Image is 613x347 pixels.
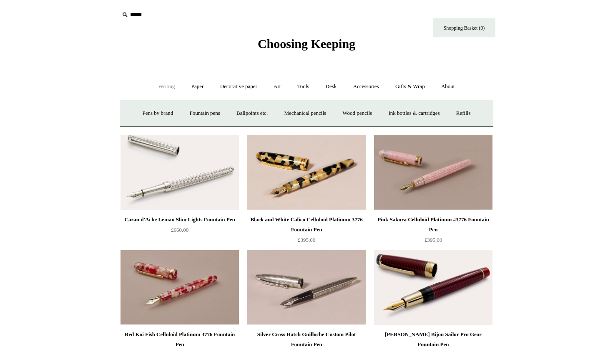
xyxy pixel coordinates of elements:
[374,135,492,210] img: Pink Sakura Celluloid Platinum #3776 Fountain Pen
[249,215,364,235] div: Black and White Calico Celluloid Platinum 3776 Fountain Pen
[381,102,447,124] a: Ink bottles & cartridges
[247,250,366,325] a: Silver Cross Hatch Guilloche Custom Pilot Fountain Pen Silver Cross Hatch Guilloche Custom Pilot ...
[151,76,183,98] a: Writing
[388,76,432,98] a: Gifts & Wrap
[335,102,379,124] a: Wood pencils
[247,215,366,249] a: Black and White Calico Celluloid Platinum 3776 Fountain Pen £395.00
[121,215,239,249] a: Caran d'Ache Leman Slim Lights Fountain Pen £660.00
[229,102,275,124] a: Ballpoints etc.
[290,76,317,98] a: Tools
[121,250,239,325] a: Red Koi Fish Celluloid Platinum 3776 Fountain Pen Red Koi Fish Celluloid Platinum 3776 Fountain Pen
[298,237,315,243] span: £395.00
[121,250,239,325] img: Red Koi Fish Celluloid Platinum 3776 Fountain Pen
[135,102,181,124] a: Pens by brand
[425,237,442,243] span: £395.00
[247,135,366,210] img: Black and White Calico Celluloid Platinum 3776 Fountain Pen
[258,43,355,49] a: Choosing Keeping
[433,18,495,37] a: Shopping Basket (0)
[121,135,239,210] img: Caran d'Ache Leman Slim Lights Fountain Pen
[374,250,492,325] a: Ruby Wajima Bijou Sailor Pro Gear Fountain Pen Ruby Wajima Bijou Sailor Pro Gear Fountain Pen
[258,37,355,51] span: Choosing Keeping
[182,102,227,124] a: Fountain pens
[121,135,239,210] a: Caran d'Ache Leman Slim Lights Fountain Pen Caran d'Ache Leman Slim Lights Fountain Pen
[374,215,492,249] a: Pink Sakura Celluloid Platinum #3776 Fountain Pen £395.00
[374,250,492,325] img: Ruby Wajima Bijou Sailor Pro Gear Fountain Pen
[434,76,462,98] a: About
[276,102,334,124] a: Mechanical pencils
[247,250,366,325] img: Silver Cross Hatch Guilloche Custom Pilot Fountain Pen
[376,215,490,235] div: Pink Sakura Celluloid Platinum #3776 Fountain Pen
[449,102,478,124] a: Refills
[247,135,366,210] a: Black and White Calico Celluloid Platinum 3776 Fountain Pen Black and White Calico Celluloid Plat...
[374,135,492,210] a: Pink Sakura Celluloid Platinum #3776 Fountain Pen Pink Sakura Celluloid Platinum #3776 Fountain Pen
[266,76,288,98] a: Art
[318,76,344,98] a: Desk
[213,76,265,98] a: Decorative paper
[171,227,188,233] span: £660.00
[123,215,237,225] div: Caran d'Ache Leman Slim Lights Fountain Pen
[346,76,387,98] a: Accessories
[184,76,211,98] a: Paper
